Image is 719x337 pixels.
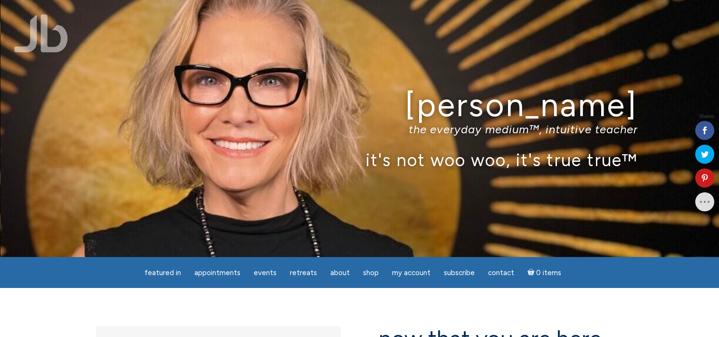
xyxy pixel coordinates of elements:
span: Shares [699,114,714,119]
img: Jamie Butler. The Everyday Medium [14,14,68,52]
a: Contact [482,264,520,282]
span: Events [254,268,277,277]
a: Events [248,264,282,282]
a: Subscribe [438,264,480,282]
span: Contact [488,268,514,277]
span: Appointments [194,268,240,277]
a: About [325,264,355,282]
span: featured in [144,268,181,277]
span: About [330,268,350,277]
span: Shop [363,268,379,277]
h1: [PERSON_NAME] [82,87,638,123]
a: featured in [139,264,187,282]
p: it's not woo woo, it's true true™ [82,149,638,170]
span: Subscribe [444,268,475,277]
a: My Account [386,264,436,282]
a: Retreats [284,264,323,282]
i: Cart [527,268,537,277]
a: Appointments [189,264,246,282]
p: the everyday medium™, intuitive teacher [82,122,638,136]
span: Retreats [290,268,317,277]
a: Shop [357,264,384,282]
a: Cart0 items [522,263,567,282]
span: 0 items [536,269,561,277]
span: My Account [392,268,431,277]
